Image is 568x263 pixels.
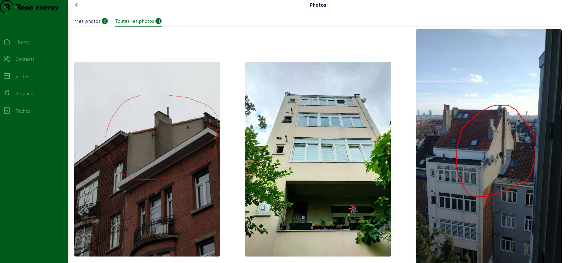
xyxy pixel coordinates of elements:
[310,1,326,9] div: Photos
[74,62,220,257] img: IMG20230217170730(1).jpg
[245,62,391,257] img: IMG20230703132623(1).jpg
[15,73,29,80] div: Visites
[15,38,29,45] div: Home
[115,17,154,25] div: Toutes les photos
[155,18,162,24] div: 11
[15,107,31,115] div: Tâches
[15,90,36,97] div: Relances
[102,18,108,24] div: 11
[15,55,35,63] div: Contacts
[74,17,100,25] div: Mes photos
